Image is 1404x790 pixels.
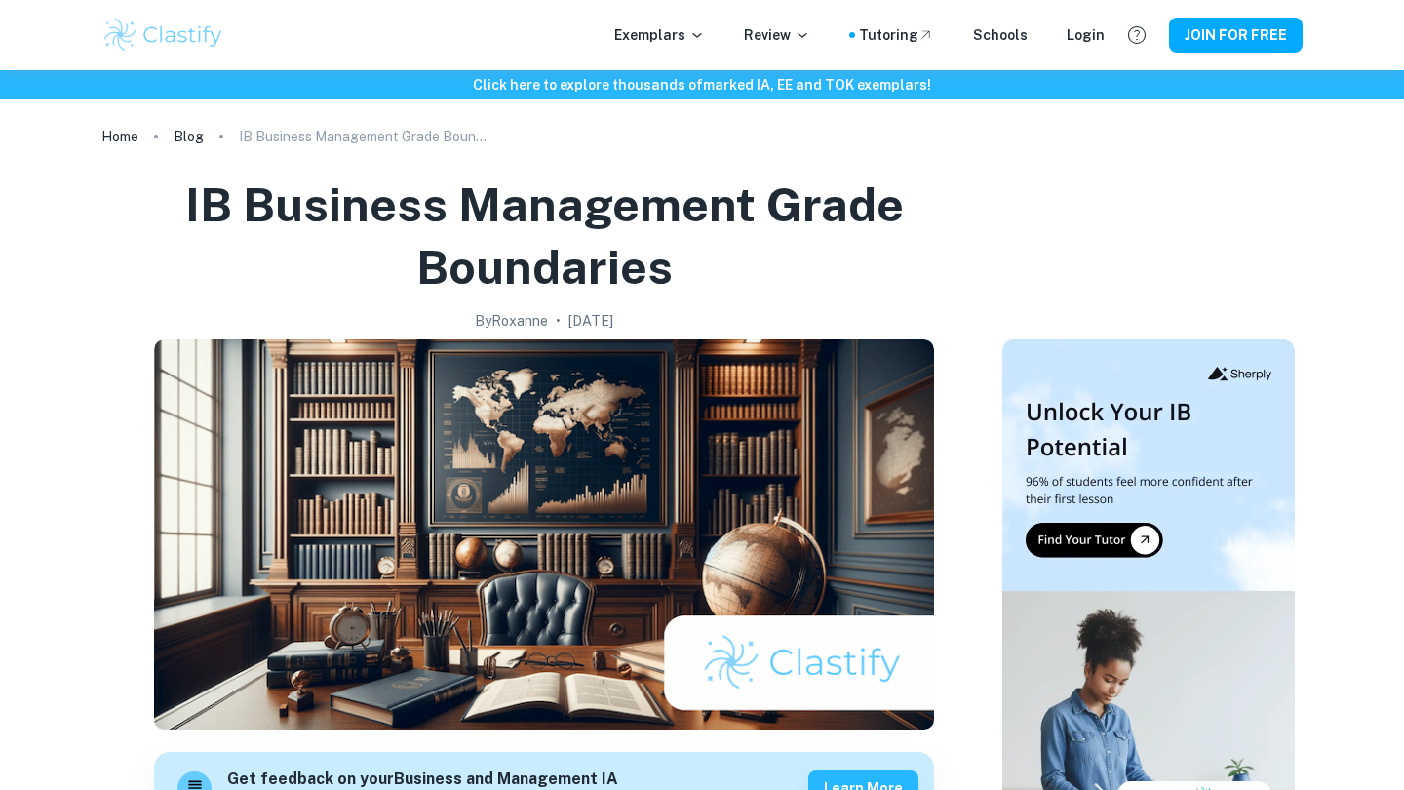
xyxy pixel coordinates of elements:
a: Tutoring [859,24,934,46]
img: IB Business Management Grade Boundaries cover image [154,339,934,730]
h2: By Roxanne [475,310,548,332]
h2: [DATE] [568,310,613,332]
a: Blog [174,123,204,150]
h6: Click here to explore thousands of marked IA, EE and TOK exemplars ! [4,74,1400,96]
a: Schools [973,24,1028,46]
a: Login [1067,24,1105,46]
p: IB Business Management Grade Boundaries [239,126,492,147]
img: Clastify logo [101,16,225,55]
p: • [556,310,561,332]
button: Help and Feedback [1120,19,1153,52]
h1: IB Business Management Grade Boundaries [109,174,979,298]
p: Review [744,24,810,46]
a: Home [101,123,138,150]
p: Exemplars [614,24,705,46]
button: JOIN FOR FREE [1169,18,1303,53]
